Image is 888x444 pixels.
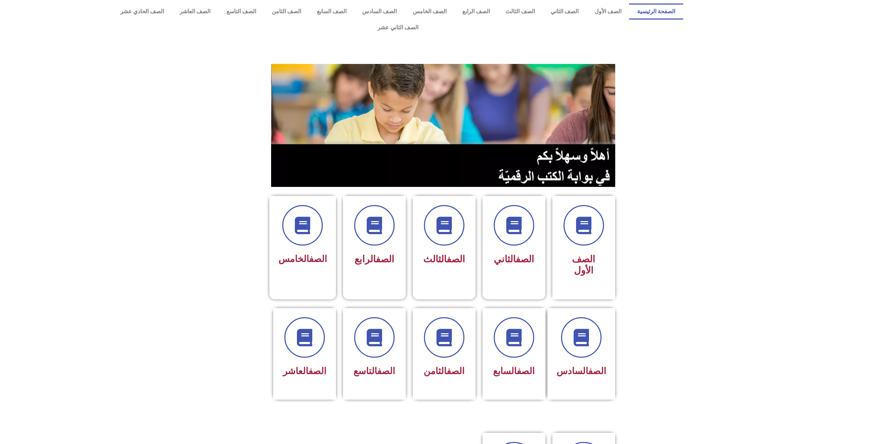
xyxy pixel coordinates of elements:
[517,366,535,376] a: الصف
[454,3,498,20] a: الصف الرابع
[587,3,629,20] a: الصف الأول
[309,254,327,264] a: الصف
[377,366,395,376] a: الصف
[113,20,683,36] a: الصف الثاني عشر
[572,254,595,276] span: الصف الأول
[516,254,534,265] a: الصف
[309,3,355,20] a: الصف السابع
[113,3,172,20] a: الصف الحادي عشر
[355,3,405,20] a: الصف السادس
[493,366,535,376] span: السابع
[405,3,454,20] a: الصف الخامس
[278,254,327,264] span: الخامس
[308,366,326,376] a: الصف
[353,366,395,376] span: التاسع
[218,3,264,20] a: الصف التاسع
[629,3,683,20] a: الصفحة الرئيسية
[447,254,465,265] a: الصف
[424,366,464,376] span: الثامن
[494,254,534,265] span: الثاني
[376,254,394,265] a: الصف
[557,366,606,376] span: السادس
[543,3,587,20] a: الصف الثاني
[264,3,309,20] a: الصف الثامن
[423,254,465,265] span: الثالث
[283,366,326,376] span: العاشر
[355,254,394,265] span: الرابع
[588,366,606,376] a: الصف
[498,3,543,20] a: الصف الثالث
[447,366,464,376] a: الصف
[172,3,218,20] a: الصف العاشر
